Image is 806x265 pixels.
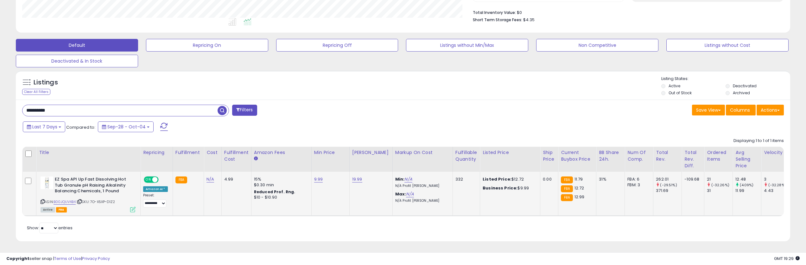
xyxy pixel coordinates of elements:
[523,17,535,23] span: $4.35
[77,199,115,204] span: | SKU: 7O-X5XP-D1Z2
[455,149,477,163] div: Fulfillable Quantity
[6,256,110,262] div: seller snap | |
[146,39,268,52] button: Repricing On
[143,149,170,156] div: Repricing
[661,76,790,82] p: Listing States:
[406,39,528,52] button: Listings without Min/Max
[41,176,136,212] div: ASIN:
[660,182,677,188] small: (-29.51%)
[483,185,535,191] div: $9.99
[395,199,448,203] p: N/A Profit [PERSON_NAME]
[483,185,517,191] b: Business Price:
[27,225,73,231] span: Show: entries
[561,176,573,183] small: FBA
[726,105,756,115] button: Columns
[543,176,553,182] div: 0.00
[730,107,750,113] span: Columns
[143,193,168,207] div: Preset:
[41,176,53,189] img: 316SL43K7LL._SL40_.jpg
[707,176,733,182] div: 21
[254,195,307,200] div: $10 - $10.90
[276,39,398,52] button: Repricing Off
[206,149,219,156] div: Cost
[599,176,620,182] div: 31%
[41,207,55,213] span: All listings currently available for purchase on Amazon
[54,256,81,262] a: Terms of Use
[55,176,132,196] b: EZ Spa API Up Fast Dissolving Hot Tub Granule pH Raising Alkalinity Balancing Chemicals, 1 Pound
[707,149,730,163] div: Ordered Items
[627,149,651,163] div: Num of Comp.
[395,176,405,182] b: Min:
[684,176,699,182] div: -109.68
[536,39,658,52] button: Non Competitive
[473,8,779,16] li: $0
[406,191,414,197] a: N/A
[740,182,754,188] small: (4.09%)
[574,185,584,191] span: 12.72
[314,149,347,156] div: Min Price
[158,177,168,182] span: OFF
[254,189,295,194] b: Reduced Prof. Rng.
[206,176,214,182] a: N/A
[574,176,583,182] span: 11.79
[143,186,168,192] div: Amazon AI *
[768,182,786,188] small: (-32.28%)
[574,194,585,200] span: 12.99
[656,188,682,194] div: 371.69
[764,188,790,194] div: 4.43
[175,176,187,183] small: FBA
[733,138,784,144] div: Displaying 1 to 1 of 1 items
[66,124,95,130] span: Compared to:
[22,89,50,95] div: Clear All Filters
[254,182,307,188] div: $0.30 min
[599,149,622,163] div: BB Share 24h.
[82,256,110,262] a: Privacy Policy
[666,39,789,52] button: Listings without Cost
[34,78,58,87] h5: Listings
[6,256,29,262] strong: Copyright
[757,105,784,115] button: Actions
[224,176,246,182] div: 4.99
[254,149,309,156] div: Amazon Fees
[254,156,258,162] small: Amazon Fees.
[483,176,535,182] div: $12.72
[56,207,67,213] span: FBA
[254,176,307,182] div: 15%
[314,176,323,182] a: 9.99
[107,124,146,130] span: Sep-28 - Oct-04
[627,176,648,182] div: FBA: 6
[692,105,725,115] button: Save View
[352,149,390,156] div: [PERSON_NAME]
[669,83,680,89] label: Active
[395,149,450,156] div: Markup on Cost
[455,176,475,182] div: 332
[473,17,522,22] b: Short Term Storage Fees:
[764,176,790,182] div: 3
[16,55,138,67] button: Deactivated & In Stock
[16,39,138,52] button: Default
[735,176,761,182] div: 12.48
[561,149,593,163] div: Current Buybox Price
[473,10,516,15] b: Total Inventory Value:
[711,182,729,188] small: (-32.26%)
[733,83,757,89] label: Deactivated
[774,256,800,262] span: 2025-10-12 19:29 GMT
[483,149,537,156] div: Listed Price
[98,121,154,132] button: Sep-28 - Oct-04
[684,149,701,169] div: Total Rev. Diff.
[735,149,758,169] div: Avg Selling Price
[543,149,555,163] div: Ship Price
[395,191,406,197] b: Max:
[23,121,65,132] button: Last 7 Days
[54,199,76,205] a: B00JQUV4B4
[764,149,787,156] div: Velocity
[561,185,573,192] small: FBA
[669,90,692,96] label: Out of Stock
[352,176,362,182] a: 19.99
[707,188,733,194] div: 31
[733,90,750,96] label: Archived
[561,194,573,201] small: FBA
[656,176,682,182] div: 262.01
[175,149,201,156] div: Fulfillment
[627,182,648,188] div: FBM: 3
